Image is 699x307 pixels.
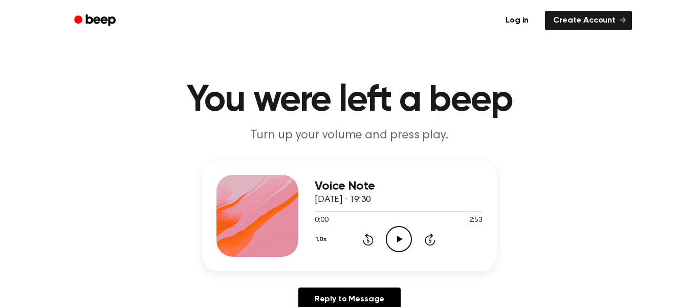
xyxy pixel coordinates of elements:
span: 0:00 [315,215,328,226]
span: 2:53 [469,215,483,226]
h1: You were left a beep [88,82,611,119]
p: Turn up your volume and press play. [153,127,546,144]
a: Create Account [545,11,632,30]
a: Log in [495,9,539,32]
button: 1.0x [315,231,330,248]
span: [DATE] · 19:30 [315,195,371,204]
h3: Voice Note [315,179,483,193]
a: Beep [67,11,125,31]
